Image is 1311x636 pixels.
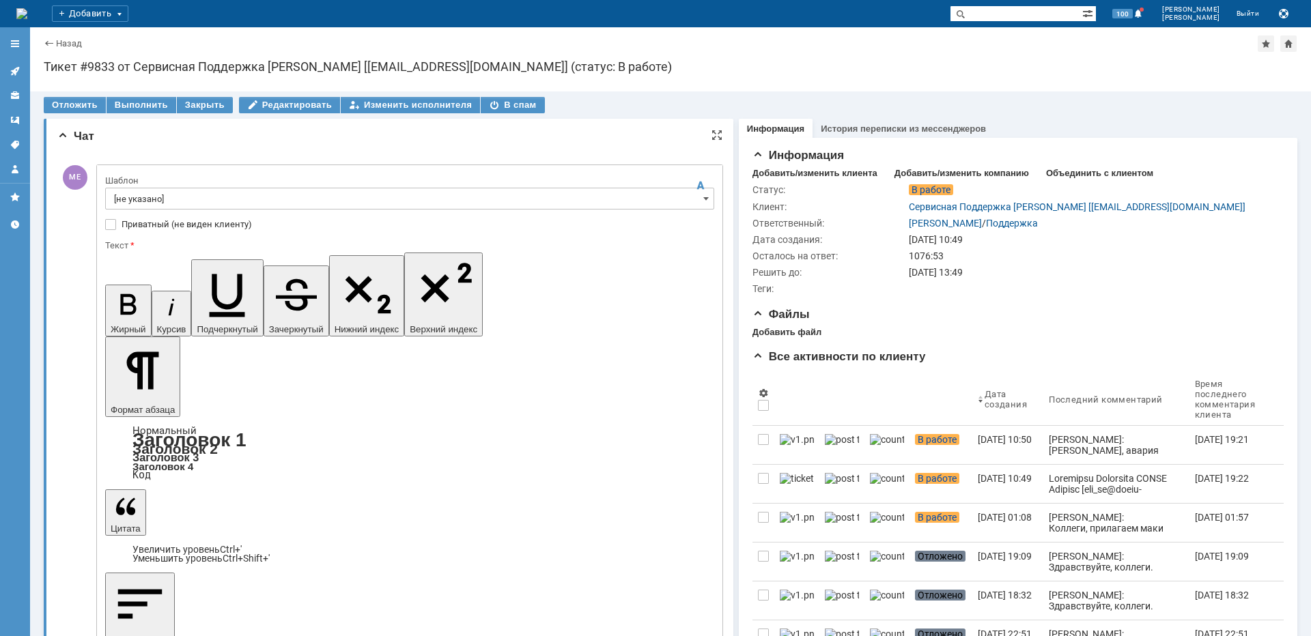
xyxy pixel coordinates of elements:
button: Зачеркнутый [264,265,329,336]
a: Перейти на домашнюю страницу [16,8,27,19]
button: Сохранить лог [1275,5,1292,22]
img: counter.png [870,551,904,562]
a: Заголовок 2 [132,441,218,457]
b: "[PERSON_NAME]" <[EMAIL_ADDRESS][DOMAIN_NAME]> [66,250,198,268]
span: Файлы [752,308,810,321]
img: v1.png [780,551,814,562]
span: 100 [1112,9,1133,18]
a: ticket_notification.png [774,465,819,503]
span: В работе [909,184,953,195]
button: Нижний индекс [329,255,405,336]
span: В работе [915,473,959,484]
span: Настройки [758,388,769,399]
a: v1.png [774,581,819,620]
span: Нижний индекс [335,324,399,334]
button: Подчеркнутый [191,259,263,336]
div: [DATE] 19:09 [978,551,1032,562]
a: Клиенты [4,85,26,106]
div: [DATE] 10:49 [909,234,1275,245]
a: Loremipsu Dolorsita CONSE Adipisc [eli_se@doeiu-tempori.ut]: Laboree, dolorem aliquaen adminimven... [1043,465,1189,503]
a: [DATE] 18:32 [972,581,1044,620]
font: To [294,251,302,259]
div: [DATE] 10:49 [978,473,1032,484]
div: Добавить файл [752,327,821,338]
a: Отложено [910,581,972,620]
a: counter.png [864,426,910,464]
button: Курсив [152,291,192,336]
div: Шаблон [105,176,711,185]
a: [PERSON_NAME]: Здравствуйте, коллеги. Проверили, канал работает штатно, видим постоянный трафик о... [1043,581,1189,620]
div: Дата создания: [752,234,906,245]
button: Цитата [105,489,146,536]
div: Решить до: [752,267,906,278]
div: Добавить [52,5,128,22]
span: Подчеркнутый [197,324,257,334]
span: Чат [57,130,94,143]
span: Жирный [111,324,146,334]
a: v1.png [774,504,819,542]
span: Цитата [111,523,141,534]
a: post ticket.png [819,504,864,542]
div: Добавить в избранное [1258,35,1274,52]
a: counter.png [864,581,910,620]
img: post ticket.png [825,551,859,562]
div: Формат абзаца [105,427,714,480]
div: На всю страницу [711,130,722,141]
a: Decrease [132,553,270,564]
a: [PERSON_NAME] [909,218,982,229]
a: Информация [747,124,804,134]
span: Отложено [915,551,965,562]
img: post ticket.png [825,473,859,484]
img: v1.png [780,590,814,601]
a: [PERSON_NAME]: Коллеги, прилагаем маки которые видим на канале. [1043,504,1189,542]
div: [DATE] 18:32 [978,590,1032,601]
span: В работе [915,512,959,523]
a: post ticket.png [819,465,864,503]
div: / [909,218,1038,229]
span: Все активности по клиенту [752,350,926,363]
div: Теги: [752,283,906,294]
a: Заголовок 3 [132,451,199,463]
img: post ticket.png [825,512,859,523]
a: post ticket.png [819,581,864,620]
span: Курсив [157,324,186,334]
button: Формат абзаца [105,336,180,417]
img: ticket_notification.png [780,473,814,484]
a: v1.png [774,426,819,464]
a: Отложено [910,543,972,581]
a: Теги [4,134,26,156]
span: [PERSON_NAME] [1162,14,1220,22]
a: Мой профиль [4,158,26,180]
div: Ответственный: [752,218,906,229]
a: counter.png [864,465,910,503]
a: [DATE] 10:49 [972,465,1044,503]
a: Сервисная Поддержка [PERSON_NAME] [[EMAIL_ADDRESS][DOMAIN_NAME]] [909,201,1245,212]
div: Статус: [752,184,906,195]
font: "Сервисная Поддержка [PERSON_NAME] [[EMAIL_ADDRESS][DOMAIN_NAME]]" <[EMAIL_ADDRESS][DOMAIN_NAME]> [302,251,559,270]
div: Последний комментарий [1049,394,1162,405]
label: Приватный (не виден клиенту) [122,219,711,230]
span: Информация [752,149,844,162]
span: Отложено [915,590,965,601]
div: [PERSON_NAME]: Здравствуйте, коллеги. Проверили, канал работает штатно, видим постоянный трафик о... [1049,551,1183,605]
span: [DATE] 13:49 [909,267,963,278]
font: Ответ на #9833: Комкор 562547 [302,306,402,313]
div: Добавить/изменить клиента [752,168,877,179]
div: Объединить с клиентом [1046,168,1153,179]
img: counter.png [870,473,904,484]
div: Цитата [105,545,714,563]
a: Заголовок 4 [132,461,193,472]
font: Subject [279,306,302,313]
img: post ticket.png [825,590,859,601]
img: counter.png [870,512,904,523]
span: В работе [915,434,959,445]
th: Время последнего комментария клиента [1189,373,1273,426]
div: Тикет #9833 от Сервисная Поддержка [PERSON_NAME] [[EMAIL_ADDRESS][DOMAIN_NAME]] (статус: В работе) [44,60,1297,74]
span: [PERSON_NAME] [1162,5,1220,14]
div: Текст [105,241,711,250]
a: [PERSON_NAME]: [PERSON_NAME], авария устранена в 13.00 [1043,426,1189,464]
a: v1.png [774,543,819,581]
a: [DATE] 19:09 [972,543,1044,581]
